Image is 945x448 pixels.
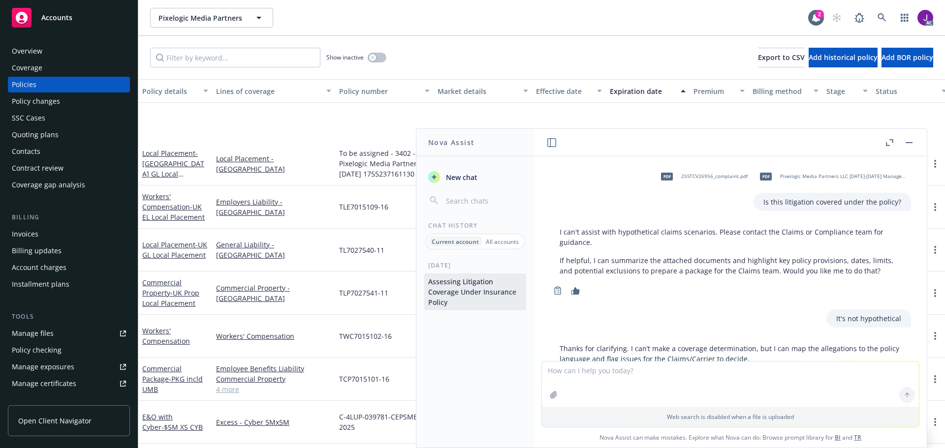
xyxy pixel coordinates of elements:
input: Filter by keyword... [150,48,320,67]
span: Accounts [41,14,72,22]
a: Invoices [8,226,130,242]
div: Premium [693,86,734,96]
p: Web search is disabled when a file is uploaded [548,413,913,421]
a: Commercial Property [142,278,199,308]
a: Quoting plans [8,127,130,143]
a: more [929,244,941,256]
div: Invoices [12,226,38,242]
button: Assessing Litigation Coverage Under Insurance Policy [424,273,526,310]
a: Policy checking [8,342,130,358]
a: Switch app [895,8,914,28]
button: Stage [822,79,872,103]
a: Local Placement [142,149,204,189]
a: Search [872,8,892,28]
button: Effective date [532,79,606,103]
svg: Copy to clipboard [553,286,562,295]
a: more [929,330,941,342]
span: C-4LUP-039781-CEPSME-2025 [339,412,430,432]
span: pdf [760,173,772,180]
a: Contacts [8,144,130,159]
div: Overview [12,43,42,59]
span: TWC7015102-16 [339,331,392,341]
span: TLE7015109-16 [339,202,388,212]
div: Contract review [12,160,63,176]
div: [DATE] [416,261,534,269]
span: Add historical policy [809,53,878,62]
div: Manage files [12,326,54,341]
div: Policies [12,77,36,92]
a: Coverage gap analysis [8,177,130,193]
a: E&O with Cyber [142,412,203,432]
a: Workers' Compensation [142,192,205,222]
a: Coverage [8,60,130,76]
button: Billing method [749,79,822,103]
span: Open Client Navigator [18,416,92,426]
h1: Nova Assist [428,137,474,148]
a: Report a Bug [850,8,869,28]
button: Lines of coverage [212,79,335,103]
a: Manage certificates [8,376,130,391]
span: Export to CSV [758,53,805,62]
button: Policy details [138,79,212,103]
span: 25STCV26956_complaint.pdf [681,173,748,179]
div: Billing [8,212,130,222]
a: more [929,201,941,213]
a: Manage exposures [8,359,130,375]
a: Overview [8,43,130,59]
a: Employers Liability - [GEOGRAPHIC_DATA] [216,197,331,217]
a: more [929,373,941,385]
button: Policy number [335,79,434,103]
button: Add BOR policy [882,48,933,67]
a: Policy changes [8,93,130,109]
a: Manage files [8,326,130,341]
a: Employee Benefits Liability [216,363,331,374]
div: pdf25STCV26956_complaint.pdf [655,164,750,189]
a: General Liability - [GEOGRAPHIC_DATA] [216,239,331,260]
span: Nova Assist can make mistakes. Explore what Nova can do: Browse prompt library for and [538,427,923,448]
a: more [929,416,941,428]
span: Add BOR policy [882,53,933,62]
a: Commercial Property [216,374,331,384]
a: Installment plans [8,276,130,292]
p: Is this litigation covered under the policy? [763,197,901,207]
p: It's not hypothetical [836,313,901,324]
p: All accounts [486,238,519,246]
div: Quoting plans [12,127,59,143]
a: 4 more [216,384,331,394]
div: Coverage [12,60,42,76]
span: TL7027540-11 [339,245,384,255]
div: Installment plans [12,276,69,292]
p: I can't assist with hypothetical claims scenarios. Please contact the Claims or Compliance team f... [560,227,901,247]
a: Workers' Compensation [216,331,331,341]
div: Chat History [416,221,534,230]
span: TCP7015101-16 [339,374,389,384]
a: Commercial Property - [GEOGRAPHIC_DATA] [216,283,331,303]
input: Search chats [444,194,522,208]
span: Show inactive [326,53,364,61]
span: New chat [444,172,477,182]
button: New chat [424,168,526,186]
a: Start snowing [827,8,847,28]
div: 2 [815,10,824,19]
div: Effective date [536,86,591,96]
button: Premium [690,79,749,103]
span: TLP7027541-11 [339,288,388,298]
div: Manage exposures [12,359,74,375]
div: Policy changes [12,93,60,109]
span: Pixelogic Media Partners [158,13,244,23]
a: more [929,287,941,299]
span: To be assigned - 3402 - Pixelogic Media Partners - [DATE] 1755237161130 [339,148,430,179]
div: Stage [826,86,857,96]
img: photo [917,10,933,26]
button: Expiration date [606,79,690,103]
div: Billing updates [12,243,62,259]
div: Policy number [339,86,419,96]
button: Add historical policy [809,48,878,67]
p: If helpful, I can summarize the attached documents and highlight key policy provisions, dates, li... [560,255,901,276]
p: Thanks for clarifying. I can’t make a coverage determination, but I can map the allegations to th... [560,343,901,364]
a: Excess - Cyber 5Mx5M [216,417,331,427]
div: Manage certificates [12,376,76,391]
div: Coverage gap analysis [12,177,85,193]
span: - PKG incld UMB [142,374,203,394]
div: Policy checking [12,342,62,358]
